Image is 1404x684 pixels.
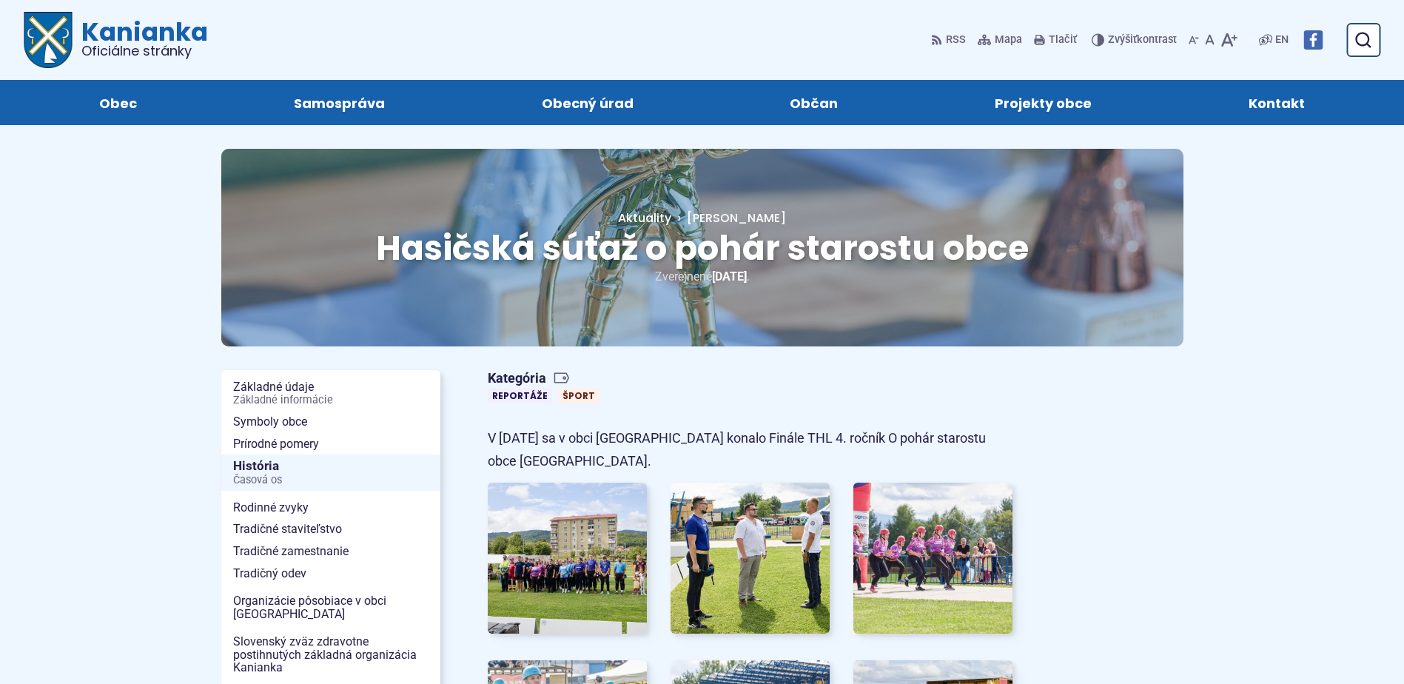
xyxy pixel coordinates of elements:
[73,19,208,58] span: Kanianka
[1185,80,1368,125] a: Kontakt
[294,80,385,125] span: Samospráva
[1249,80,1305,125] span: Kontakt
[269,266,1136,286] p: Zverejnené .
[233,590,429,625] span: Organizácie pôsobiace v obci [GEOGRAPHIC_DATA]
[233,563,429,585] span: Tradičný odev
[488,388,552,403] a: Reportáže
[233,395,429,406] span: Základné informácie
[221,376,440,411] a: Základné údajeZákladné informácie
[233,475,429,486] span: Časová os
[221,563,440,585] a: Tradičný odev
[221,411,440,433] a: Symboly obce
[488,427,1013,472] p: V [DATE] sa v obci [GEOGRAPHIC_DATA] konalo Finále THL 4. ročník O pohár starostu obce [GEOGRAPHI...
[790,80,838,125] span: Občan
[995,31,1022,49] span: Mapa
[671,209,786,227] a: [PERSON_NAME]
[1186,24,1202,56] button: Zmenšiť veľkosť písma
[1049,34,1077,47] span: Tlačiť
[81,44,208,58] span: Oficiálne stránky
[233,376,429,411] span: Základné údaje
[221,590,440,625] a: Organizácie pôsobiace v obci [GEOGRAPHIC_DATA]
[931,24,969,56] a: RSS
[24,12,73,68] img: Prejsť na domovskú stránku
[853,483,1012,634] a: Otvoriť obrázok v popupe.
[221,455,440,491] a: HistóriaČasová os
[853,483,1012,634] img: 3
[230,80,449,125] a: Samospráva
[1108,34,1177,47] span: kontrast
[1275,31,1289,49] span: EN
[221,518,440,540] a: Tradičné staviteľstvo
[233,497,429,519] span: Rodinné zvyky
[1272,31,1292,49] a: EN
[727,80,902,125] a: Občan
[221,497,440,519] a: Rodinné zvyky
[712,269,747,284] span: [DATE]
[1303,30,1323,50] img: Prejsť na Facebook stránku
[36,80,201,125] a: Obec
[233,411,429,433] span: Symboly obce
[488,370,605,387] span: Kategória
[221,631,440,679] a: Slovenský zväz zdravotne postihnutých základná organizácia Kanianka
[1108,33,1137,46] span: Zvýšiť
[1092,24,1180,56] button: Zvýšiťkontrast
[671,483,830,634] a: Otvoriť obrázok v popupe.
[1217,24,1240,56] button: Zväčšiť veľkosť písma
[618,209,671,227] a: Aktuality
[931,80,1155,125] a: Projekty obce
[221,540,440,563] a: Tradičné zamestnanie
[995,80,1092,125] span: Projekty obce
[233,433,429,455] span: Prírodné pomery
[488,483,647,634] img: 1
[233,631,429,679] span: Slovenský zväz zdravotne postihnutých základná organizácia Kanianka
[478,80,697,125] a: Obecný úrad
[671,483,830,634] img: 2
[233,540,429,563] span: Tradičné zamestnanie
[376,224,1029,272] span: Hasičská súťaž o pohár starostu obce
[1202,24,1217,56] button: Nastaviť pôvodnú veľkosť písma
[1031,24,1080,56] button: Tlačiť
[558,388,599,403] a: Šport
[488,483,647,634] a: Otvoriť obrázok v popupe.
[975,24,1025,56] a: Mapa
[221,433,440,455] a: Prírodné pomery
[233,518,429,540] span: Tradičné staviteľstvo
[542,80,634,125] span: Obecný úrad
[687,209,786,227] span: [PERSON_NAME]
[24,12,208,68] a: Logo Kanianka, prejsť na domovskú stránku.
[99,80,137,125] span: Obec
[946,31,966,49] span: RSS
[233,455,429,491] span: História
